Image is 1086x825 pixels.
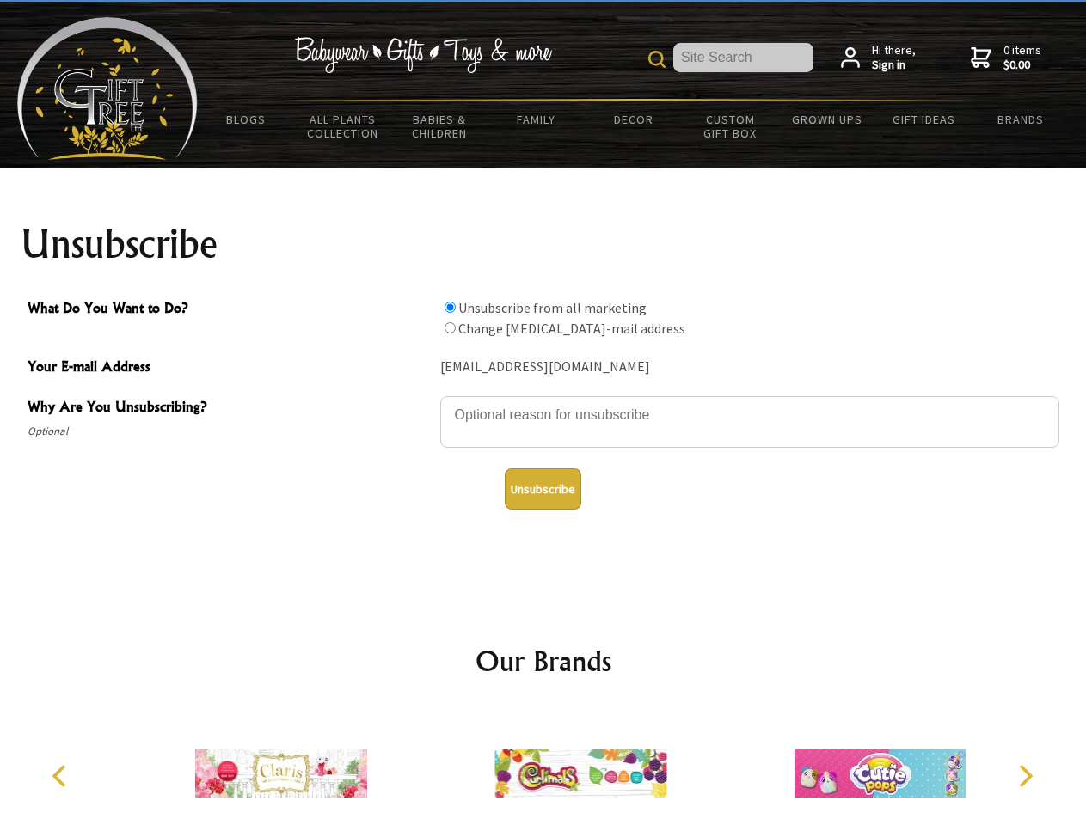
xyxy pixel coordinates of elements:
[440,354,1059,381] div: [EMAIL_ADDRESS][DOMAIN_NAME]
[841,43,916,73] a: Hi there,Sign in
[28,421,432,442] span: Optional
[872,58,916,73] strong: Sign in
[648,51,666,68] img: product search
[198,101,295,137] a: BLOGS
[505,468,581,510] button: Unsubscribe
[445,302,456,313] input: What Do You Want to Do?
[1006,757,1044,795] button: Next
[673,43,813,72] input: Site Search
[971,43,1041,73] a: 0 items$0.00
[28,356,432,381] span: Your E-mail Address
[875,101,972,137] a: Gift Ideas
[778,101,875,137] a: Grown Ups
[21,223,1066,265] h1: Unsubscribe
[458,299,647,316] label: Unsubscribe from all marketing
[43,757,81,795] button: Previous
[445,322,456,333] input: What Do You Want to Do?
[17,17,198,160] img: Babyware - Gifts - Toys and more...
[1003,58,1041,73] strong: $0.00
[972,101,1070,137] a: Brands
[294,37,552,73] img: Babywear - Gifts - Toys & more
[488,101,586,137] a: Family
[295,101,392,151] a: All Plants Collection
[28,396,432,421] span: Why Are You Unsubscribing?
[391,101,488,151] a: Babies & Children
[1003,42,1041,73] span: 0 items
[458,320,685,337] label: Change [MEDICAL_DATA]-mail address
[682,101,779,151] a: Custom Gift Box
[28,297,432,322] span: What Do You Want to Do?
[585,101,682,137] a: Decor
[872,43,916,73] span: Hi there,
[440,396,1059,448] textarea: Why Are You Unsubscribing?
[34,640,1052,681] h2: Our Brands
